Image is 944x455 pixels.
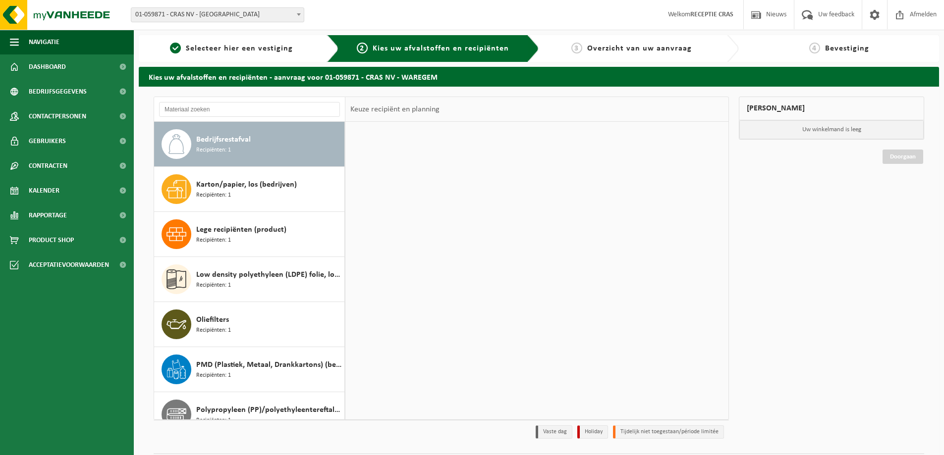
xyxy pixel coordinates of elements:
span: Overzicht van uw aanvraag [587,45,692,52]
span: Lege recipiënten (product) [196,224,286,236]
button: Bedrijfsrestafval Recipiënten: 1 [154,122,345,167]
span: 01-059871 - CRAS NV - WAREGEM [131,8,304,22]
button: Karton/papier, los (bedrijven) Recipiënten: 1 [154,167,345,212]
span: Kalender [29,178,59,203]
button: Polypropyleen (PP)/polyethyleentereftalaat (PET) spanbanden Recipiënten: 1 [154,392,345,437]
span: PMD (Plastiek, Metaal, Drankkartons) (bedrijven) [196,359,342,371]
button: Low density polyethyleen (LDPE) folie, los, naturel Recipiënten: 1 [154,257,345,302]
p: Uw winkelmand is leeg [739,120,924,139]
span: Bevestiging [825,45,869,52]
span: Contracten [29,153,67,178]
span: Acceptatievoorwaarden [29,253,109,277]
span: Dashboard [29,54,66,79]
span: Bedrijfsrestafval [196,134,251,146]
span: Contactpersonen [29,104,86,129]
li: Tijdelijk niet toegestaan/période limitée [613,425,724,439]
a: 1Selecteer hier een vestiging [144,43,319,54]
span: 3 [571,43,582,53]
span: Recipiënten: 1 [196,371,231,380]
span: Recipiënten: 1 [196,236,231,245]
li: Vaste dag [536,425,572,439]
span: Rapportage [29,203,67,228]
div: [PERSON_NAME] [739,97,924,120]
span: Recipiënten: 1 [196,416,231,425]
li: Holiday [577,425,608,439]
span: 01-059871 - CRAS NV - WAREGEM [131,7,304,22]
h2: Kies uw afvalstoffen en recipiënten - aanvraag voor 01-059871 - CRAS NV - WAREGEM [139,67,939,86]
span: Bedrijfsgegevens [29,79,87,104]
span: Recipiënten: 1 [196,281,231,290]
span: Kies uw afvalstoffen en recipiënten [373,45,509,52]
span: 1 [170,43,181,53]
span: Low density polyethyleen (LDPE) folie, los, naturel [196,269,342,281]
span: Recipiënten: 1 [196,146,231,155]
span: Selecteer hier een vestiging [186,45,293,52]
span: Karton/papier, los (bedrijven) [196,179,297,191]
span: Recipiënten: 1 [196,326,231,335]
strong: RECEPTIE CRAS [690,11,733,18]
div: Keuze recipiënt en planning [345,97,444,122]
span: Recipiënten: 1 [196,191,231,200]
span: 4 [809,43,820,53]
span: Navigatie [29,30,59,54]
span: Oliefilters [196,314,229,326]
button: Oliefilters Recipiënten: 1 [154,302,345,347]
button: PMD (Plastiek, Metaal, Drankkartons) (bedrijven) Recipiënten: 1 [154,347,345,392]
a: Doorgaan [883,150,923,164]
button: Lege recipiënten (product) Recipiënten: 1 [154,212,345,257]
input: Materiaal zoeken [159,102,340,117]
span: Gebruikers [29,129,66,153]
span: Product Shop [29,228,74,253]
span: 2 [357,43,368,53]
span: Polypropyleen (PP)/polyethyleentereftalaat (PET) spanbanden [196,404,342,416]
